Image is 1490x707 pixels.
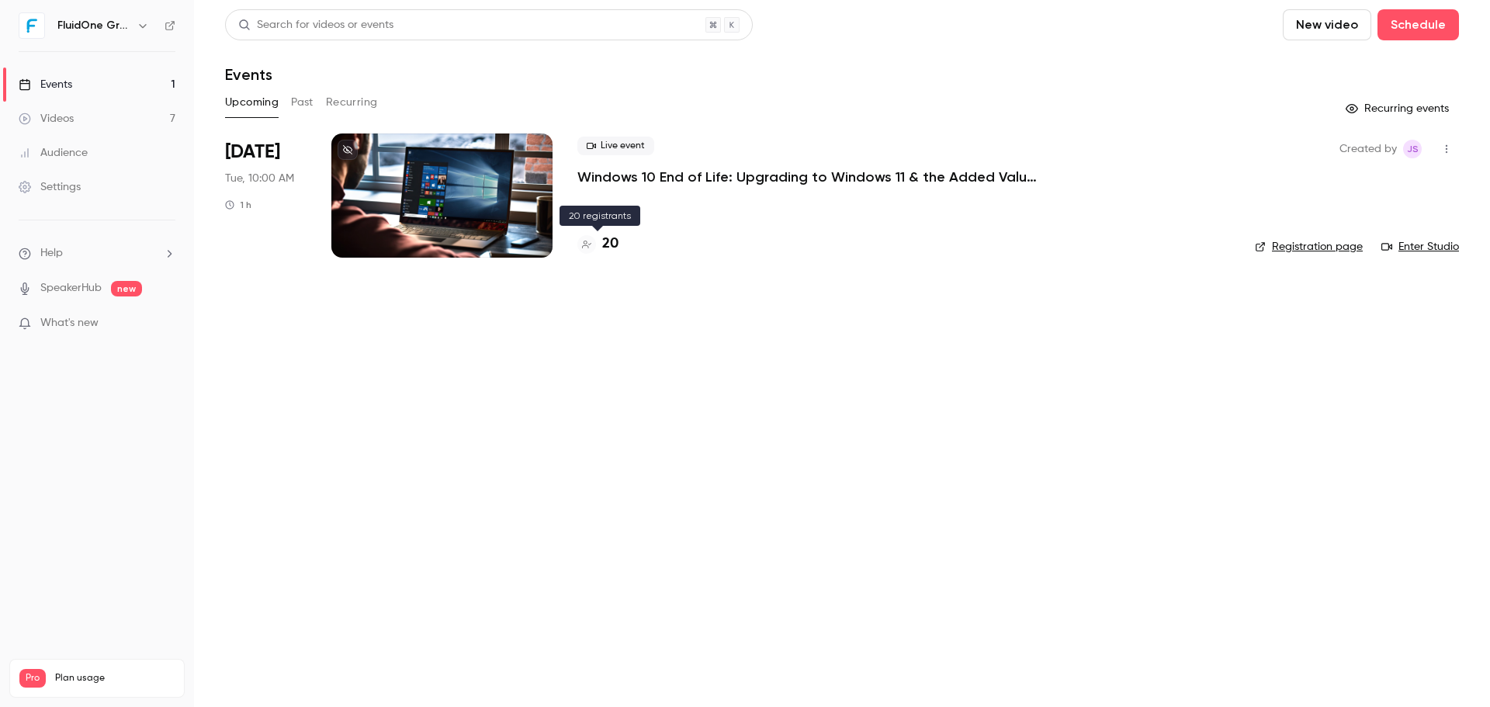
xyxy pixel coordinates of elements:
[1339,96,1459,121] button: Recurring events
[40,280,102,296] a: SpeakerHub
[225,140,280,165] span: [DATE]
[40,315,99,331] span: What's new
[1407,140,1419,158] span: JS
[225,90,279,115] button: Upcoming
[602,234,619,255] h4: 20
[577,234,619,255] a: 20
[1377,9,1459,40] button: Schedule
[225,171,294,186] span: Tue, 10:00 AM
[19,77,72,92] div: Events
[19,179,81,195] div: Settings
[19,669,46,688] span: Pro
[19,111,74,126] div: Videos
[157,317,175,331] iframe: Noticeable Trigger
[19,245,175,262] li: help-dropdown-opener
[19,13,44,38] img: FluidOne Group
[1403,140,1422,158] span: Josh Slinger
[1381,239,1459,255] a: Enter Studio
[225,65,272,84] h1: Events
[238,17,393,33] div: Search for videos or events
[577,168,1043,186] a: Windows 10 End of Life: Upgrading to Windows 11 & the Added Value of Business Premium
[326,90,378,115] button: Recurring
[57,18,130,33] h6: FluidOne Group
[1283,9,1371,40] button: New video
[111,281,142,296] span: new
[225,199,251,211] div: 1 h
[1339,140,1397,158] span: Created by
[577,137,654,155] span: Live event
[40,245,63,262] span: Help
[55,672,175,684] span: Plan usage
[291,90,314,115] button: Past
[1255,239,1363,255] a: Registration page
[225,133,307,258] div: Sep 9 Tue, 10:00 AM (Europe/London)
[19,145,88,161] div: Audience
